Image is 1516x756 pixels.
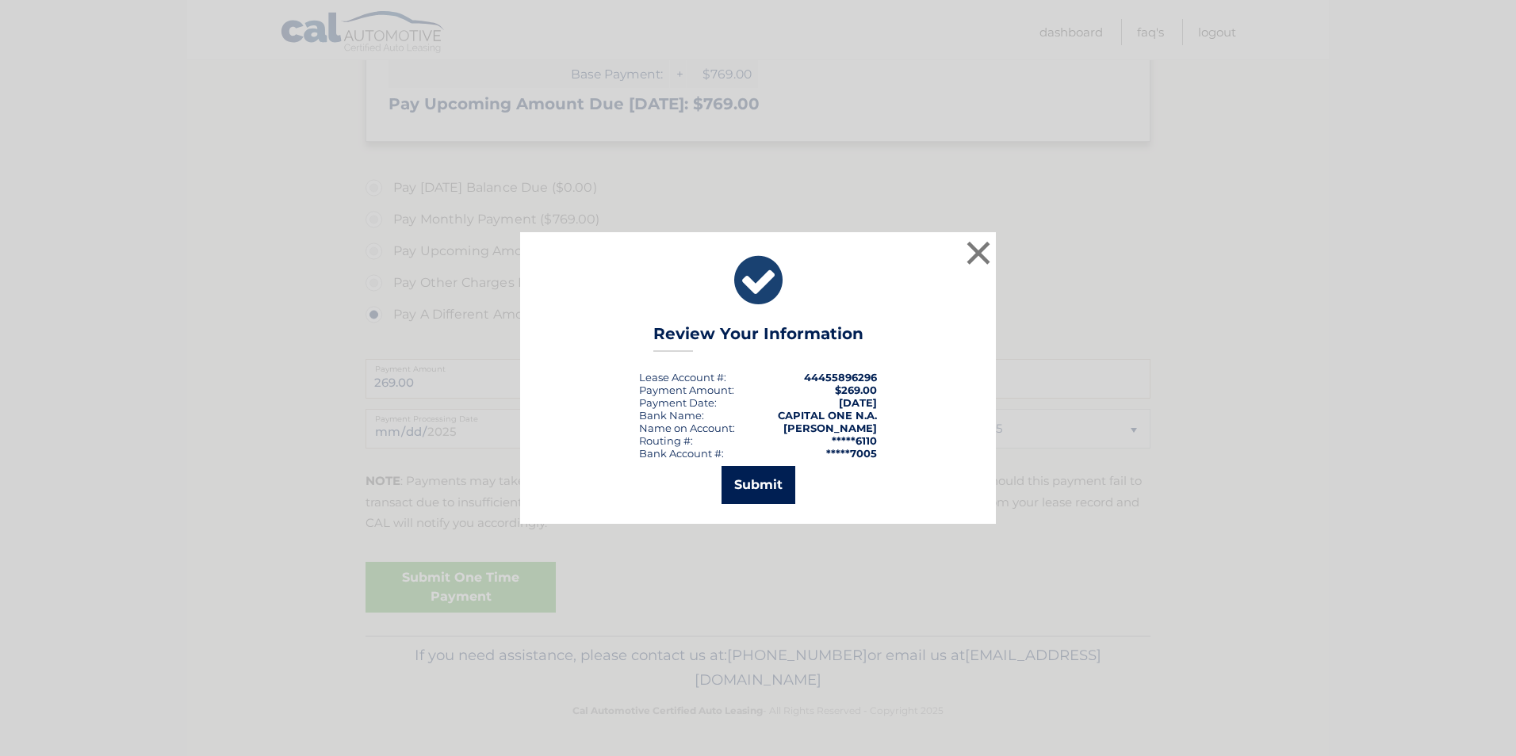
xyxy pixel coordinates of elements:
div: Routing #: [639,434,693,447]
div: : [639,396,717,409]
div: Payment Amount: [639,384,734,396]
strong: 44455896296 [804,371,877,384]
div: Lease Account #: [639,371,726,384]
strong: [PERSON_NAME] [783,422,877,434]
strong: CAPITAL ONE N.A. [778,409,877,422]
button: Submit [722,466,795,504]
span: $269.00 [835,384,877,396]
span: Payment Date [639,396,714,409]
button: × [963,237,994,269]
h3: Review Your Information [653,324,863,352]
div: Name on Account: [639,422,735,434]
div: Bank Name: [639,409,704,422]
span: [DATE] [839,396,877,409]
div: Bank Account #: [639,447,724,460]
